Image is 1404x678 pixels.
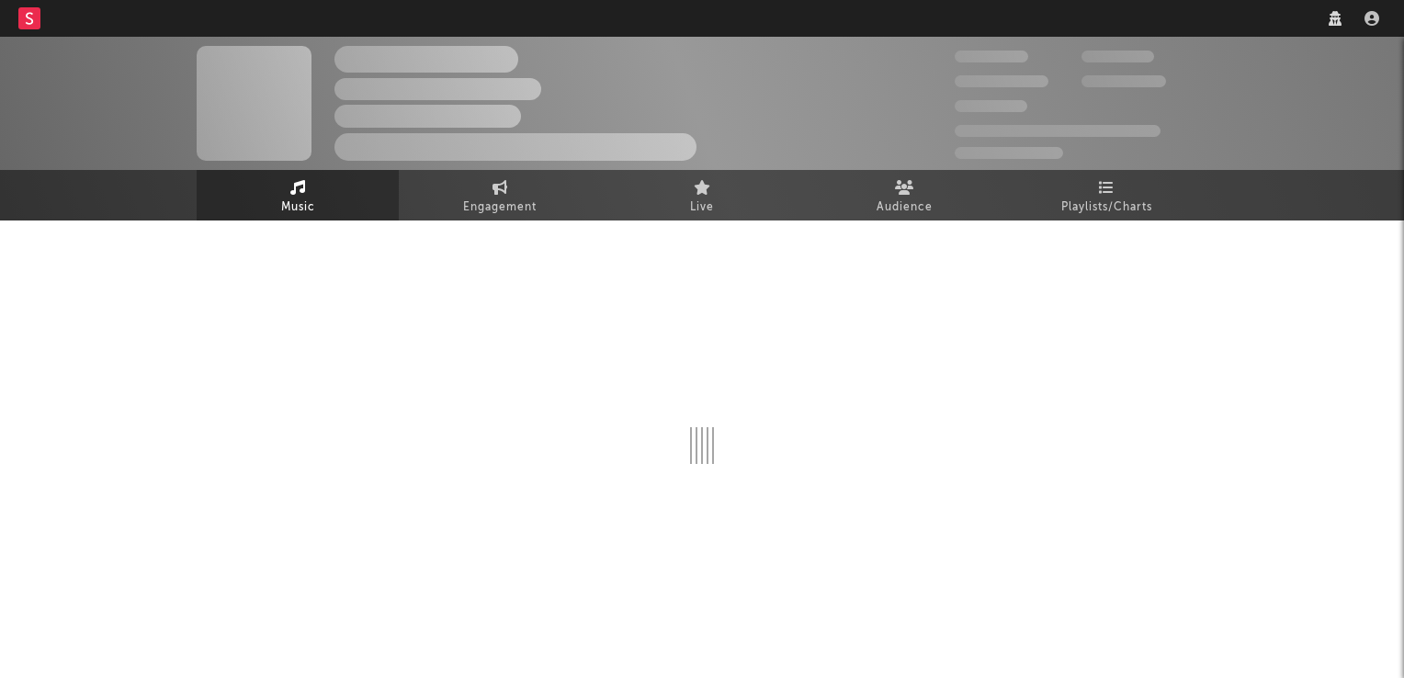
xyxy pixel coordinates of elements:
a: Audience [803,170,1005,220]
span: 50,000,000 Monthly Listeners [955,125,1161,137]
span: 300,000 [955,51,1028,62]
span: Audience [877,197,933,219]
a: Playlists/Charts [1005,170,1207,220]
span: 1,000,000 [1081,75,1166,87]
span: Engagement [463,197,537,219]
span: 100,000 [1081,51,1154,62]
a: Music [197,170,399,220]
span: Playlists/Charts [1061,197,1152,219]
a: Live [601,170,803,220]
span: 100,000 [955,100,1027,112]
span: Music [281,197,315,219]
a: Engagement [399,170,601,220]
span: 50,000,000 [955,75,1048,87]
span: Live [690,197,714,219]
span: Jump Score: 85.0 [955,147,1063,159]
